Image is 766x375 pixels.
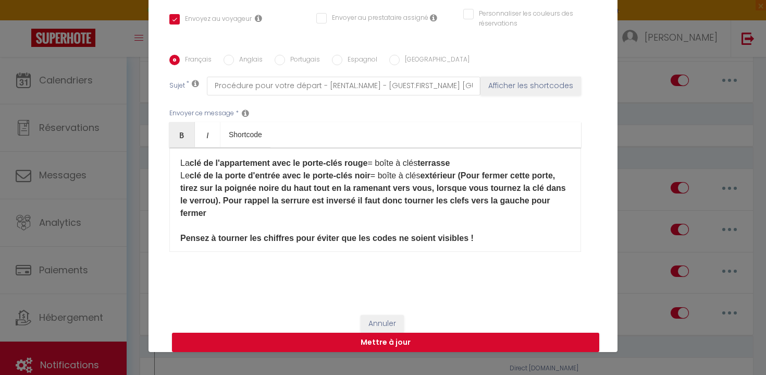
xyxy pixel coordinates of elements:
label: [GEOGRAPHIC_DATA] [400,55,470,66]
strong: ​Pensez à tourner les chiffres pour éviter que les codes ne soient visibles ! [180,234,474,243]
label: Anglais [234,55,263,66]
i: Message [242,109,249,117]
a: Shortcode [220,122,270,147]
strong: extérieur (Pour fermer cette porte, tirez sur la poignée noire du haut tout en la ramenant vers v... [180,171,566,217]
i: Envoyer au prestataire si il est assigné [430,14,437,22]
label: Portugais [285,55,320,66]
label: Espagnol [342,55,377,66]
p: [CHECKOUTPROCEDURE-FR] La = boîte à clés Le = boîte à clés [180,132,570,245]
iframe: Chat [722,328,758,367]
strong: clé de l'appartement avec le porte-clés rouge [190,159,368,167]
i: Envoyer au voyageur [255,14,262,22]
i: Subject [192,79,199,88]
a: Bold [169,122,195,147]
button: Afficher les shortcodes [480,77,581,95]
button: Ouvrir le widget de chat LiveChat [8,4,40,35]
label: Sujet [169,81,185,92]
button: Mettre à jour [172,333,599,353]
a: Italic [195,122,220,147]
strong: terrasse [417,159,450,167]
label: Envoyer ce message [169,108,234,118]
strong: clé de la porte d'entrée avec le porte-clés noir [190,171,370,180]
button: Annuler [361,315,404,333]
label: Français [180,55,212,66]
